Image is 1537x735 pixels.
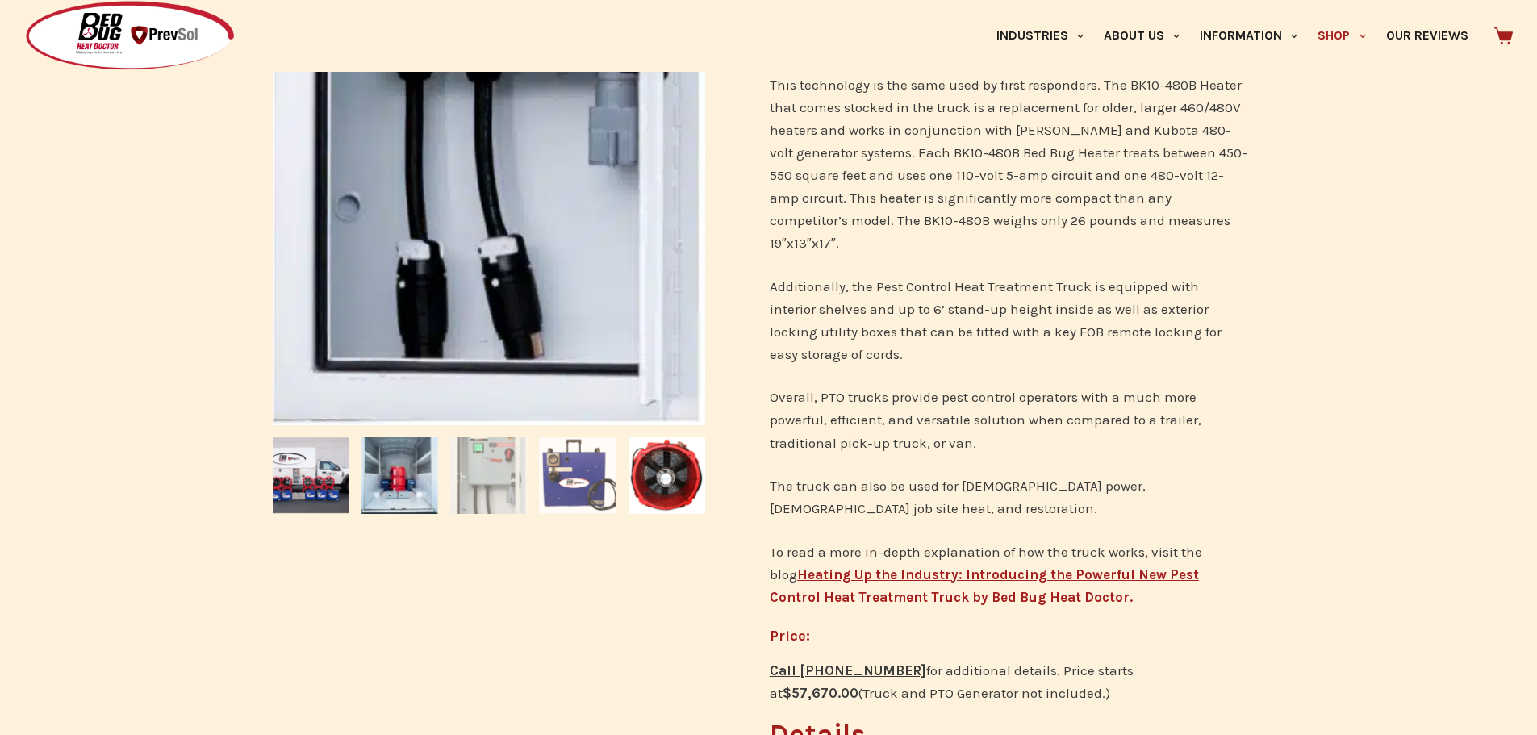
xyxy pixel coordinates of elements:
p: The truck can also be used for [DEMOGRAPHIC_DATA] power, [DEMOGRAPHIC_DATA] job site heat, and re... [770,474,1248,520]
p: Additionally, the Pest Control Heat Treatment Truck is equipped with interior shelves and up to 6... [770,275,1248,365]
h4: Price: [770,629,1248,643]
p: To read a more in-depth explanation of how the truck works, visit the blog [770,541,1248,608]
img: Interior of the pest control heat treatment truck showing fans and bed bug heaters [361,437,438,514]
img: pest control heat treatment truck by bed bug heat doctor has 6 480-volt heaters and 12 axial fans [273,437,349,514]
a: Heating Up the Industry: Introducing the Powerful New Pest Control Heat Treatment Truck by Bed Bu... [770,566,1199,605]
img: AM3700 High Temperature Axial Air Mover for bed bug heat treatment [629,437,705,514]
img: BK10-480B Bed Bug Heater with 480-volt power cord, 6 included in package [539,437,616,514]
button: Open LiveChat chat widget [13,6,61,55]
p: Overall, PTO trucks provide pest control operators with a much more powerful, efficient, and vers... [770,386,1248,453]
b: $57,670.00 [783,685,858,701]
p: for additional details. Price starts at (Truck and PTO Generator not included.) [770,659,1248,704]
u: Call [PHONE_NUMBER] [770,662,926,679]
img: Power Distribution Panel on the pest control heat treatment Truck [450,437,527,514]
